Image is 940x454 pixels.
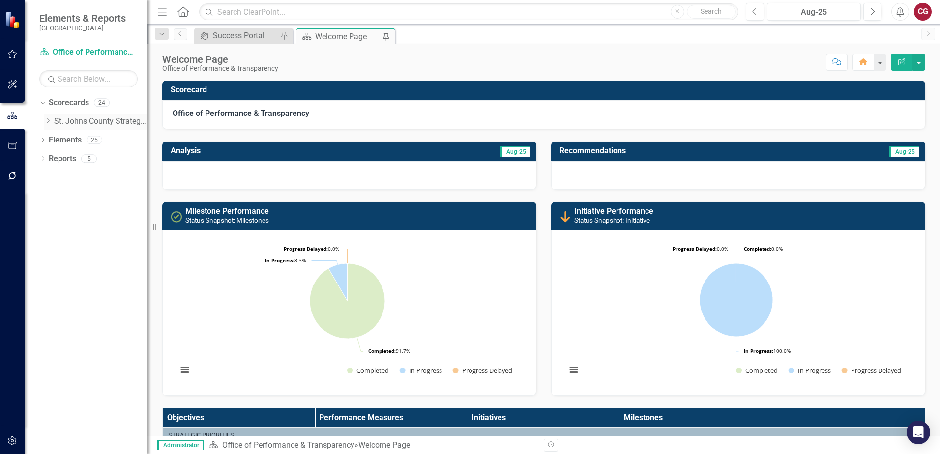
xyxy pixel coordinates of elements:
a: Success Portal [197,29,278,42]
a: Milestone Performance [185,206,269,216]
span: Elements & Reports [39,12,126,24]
div: Chart. Highcharts interactive chart. [561,238,915,385]
img: Completed [171,211,182,223]
button: Show Progress Delayed [842,366,902,375]
small: Status Snapshot: Milestones [185,216,269,224]
tspan: In Progress: [265,257,294,264]
a: Reports [49,153,76,165]
path: In Progress, 1. [329,263,347,301]
input: Search Below... [39,70,138,87]
text: 0.0% [744,245,783,252]
span: Administrator [157,440,204,450]
text: 8.3% [265,257,306,264]
tspan: Progress Delayed: [673,245,717,252]
path: Completed, 11. [310,263,385,339]
small: Status Snapshot: Initiative [574,216,650,224]
small: [GEOGRAPHIC_DATA] [39,24,126,32]
tspan: Completed: [744,245,771,252]
a: Office of Performance & Transparency [39,47,138,58]
button: CG [914,3,932,21]
path: In Progress, 2. [700,263,773,337]
h3: Recommendations [559,146,805,155]
h3: Analysis [171,146,348,155]
div: 24 [94,99,110,107]
button: Show Completed [347,366,389,375]
text: 0.0% [284,245,339,252]
text: 91.7% [368,347,410,354]
a: Elements [49,135,82,146]
a: Initiative Performance [574,206,653,216]
svg: Interactive chart [173,238,522,385]
button: Show Progress Delayed [453,366,513,375]
span: Search [701,7,722,15]
button: Aug-25 [767,3,861,21]
div: Office of Performance & Transparency [162,65,278,72]
input: Search ClearPoint... [199,3,738,21]
button: View chart menu, Chart [567,363,581,377]
button: Show In Progress [400,366,442,375]
span: Aug-25 [889,146,919,157]
div: Aug-25 [770,6,857,18]
div: Welcome Page [162,54,278,65]
img: ClearPoint Strategy [5,11,22,28]
div: 5 [81,154,97,163]
a: Scorecards [49,97,89,109]
div: Open Intercom Messenger [907,421,930,444]
div: » [208,440,536,451]
img: Progress Delayed [559,211,571,223]
div: Welcome Page [358,440,410,450]
a: Office of Performance & Transparency [222,440,354,450]
tspan: In Progress: [744,347,773,354]
button: Show Completed [736,366,778,375]
div: 25 [87,136,102,144]
text: 100.0% [744,347,791,354]
tspan: Completed: [368,347,396,354]
button: View chart menu, Chart [178,363,192,377]
svg: Interactive chart [561,238,911,385]
div: Strategic Priorities [168,431,919,440]
div: Success Portal [213,29,278,42]
button: Search [687,5,736,19]
span: Aug-25 [500,146,530,157]
h3: Scorecard [171,85,920,94]
div: Chart. Highcharts interactive chart. [173,238,526,385]
tspan: Progress Delayed: [284,245,328,252]
div: Welcome Page [315,30,380,43]
strong: Office of Performance & Transparency [173,109,309,118]
a: St. Johns County Strategic Plan [54,116,147,127]
button: Show In Progress [789,366,831,375]
text: 0.0% [673,245,728,252]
